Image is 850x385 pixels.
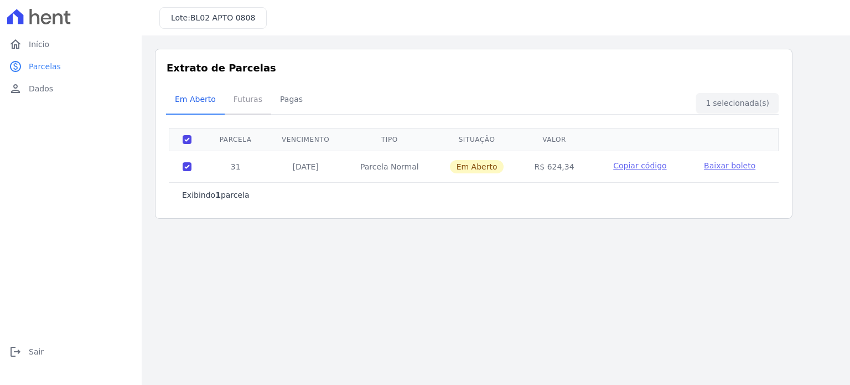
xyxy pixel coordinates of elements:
[168,88,222,110] span: Em Aberto
[166,86,225,115] a: Em Aberto
[603,160,677,171] button: Copiar código
[613,161,666,170] span: Copiar código
[266,151,345,182] td: [DATE]
[4,341,137,363] a: logoutSair
[167,60,781,75] h3: Extrato de Parcelas
[9,345,22,358] i: logout
[266,128,345,151] th: Vencimento
[171,12,255,24] h3: Lote:
[205,128,266,151] th: Parcela
[215,191,221,199] b: 1
[29,39,49,50] span: Início
[345,128,434,151] th: Tipo
[271,86,312,115] a: Pagas
[519,151,589,182] td: R$ 624,34
[225,86,271,115] a: Futuras
[29,83,53,94] span: Dados
[205,151,266,182] td: 31
[345,151,434,182] td: Parcela Normal
[519,128,589,151] th: Valor
[4,55,137,78] a: paidParcelas
[227,88,269,110] span: Futuras
[9,82,22,95] i: person
[9,38,22,51] i: home
[450,160,504,173] span: Em Aberto
[4,33,137,55] a: homeInício
[29,61,61,72] span: Parcelas
[182,189,250,201] p: Exibindo parcela
[29,346,44,357] span: Sair
[9,60,22,73] i: paid
[273,88,309,110] span: Pagas
[190,13,255,22] span: BL02 APTO 0808
[434,128,520,151] th: Situação
[704,161,755,170] span: Baixar boleto
[704,160,755,171] a: Baixar boleto
[4,78,137,100] a: personDados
